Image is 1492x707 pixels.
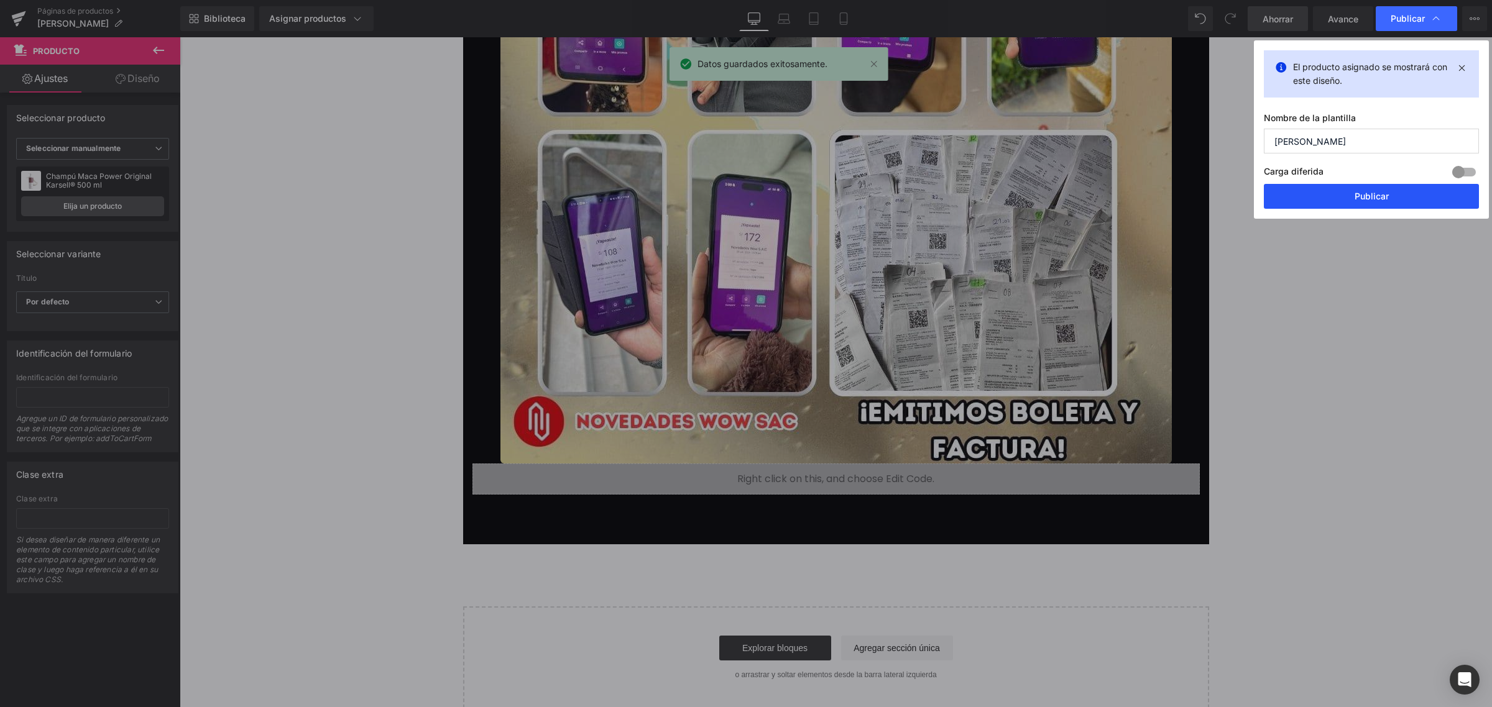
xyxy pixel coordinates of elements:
font: Explorar bloques [563,606,628,616]
font: o arrastrar y soltar elementos desde la barra lateral izquierda [555,633,757,642]
font: Nombre de la plantilla [1264,112,1356,123]
a: Explorar bloques [540,598,652,623]
div: Abrir Intercom Messenger [1450,665,1480,695]
font: Agregar sección única [674,606,760,616]
font: Publicar [1391,13,1425,24]
font: El producto asignado se mostrará con este diseño. [1293,62,1447,86]
font: Carga diferida [1264,166,1324,176]
button: Publicar [1264,184,1479,209]
a: Agregar sección única [661,598,773,623]
font: Publicar [1355,191,1389,201]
